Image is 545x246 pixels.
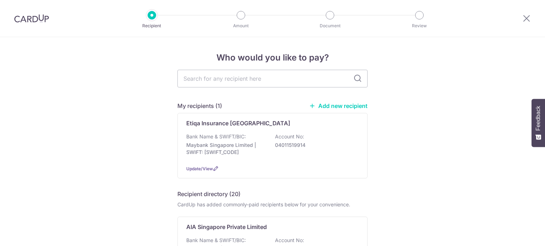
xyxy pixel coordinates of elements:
[309,102,368,109] a: Add new recipient
[177,102,222,110] h5: My recipients (1)
[304,22,356,29] p: Document
[275,142,354,149] p: 04011519914
[275,237,304,244] p: Account No:
[186,223,267,231] p: AIA Singapore Private Limited
[275,133,304,140] p: Account No:
[126,22,178,29] p: Recipient
[14,14,49,23] img: CardUp
[186,142,266,156] p: Maybank Singapore Limited | SWIFT: [SWIFT_CODE]
[186,166,213,171] a: Update/View
[177,190,241,198] h5: Recipient directory (20)
[186,133,246,140] p: Bank Name & SWIFT/BIC:
[393,22,446,29] p: Review
[177,51,368,64] h4: Who would you like to pay?
[215,22,267,29] p: Amount
[177,201,368,208] div: CardUp has added commonly-paid recipients below for your convenience.
[186,237,246,244] p: Bank Name & SWIFT/BIC:
[532,99,545,147] button: Feedback - Show survey
[535,106,541,131] span: Feedback
[177,70,368,87] input: Search for any recipient here
[500,225,538,242] iframe: Opens a widget where you can find more information
[186,119,290,127] p: Etiqa Insurance [GEOGRAPHIC_DATA]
